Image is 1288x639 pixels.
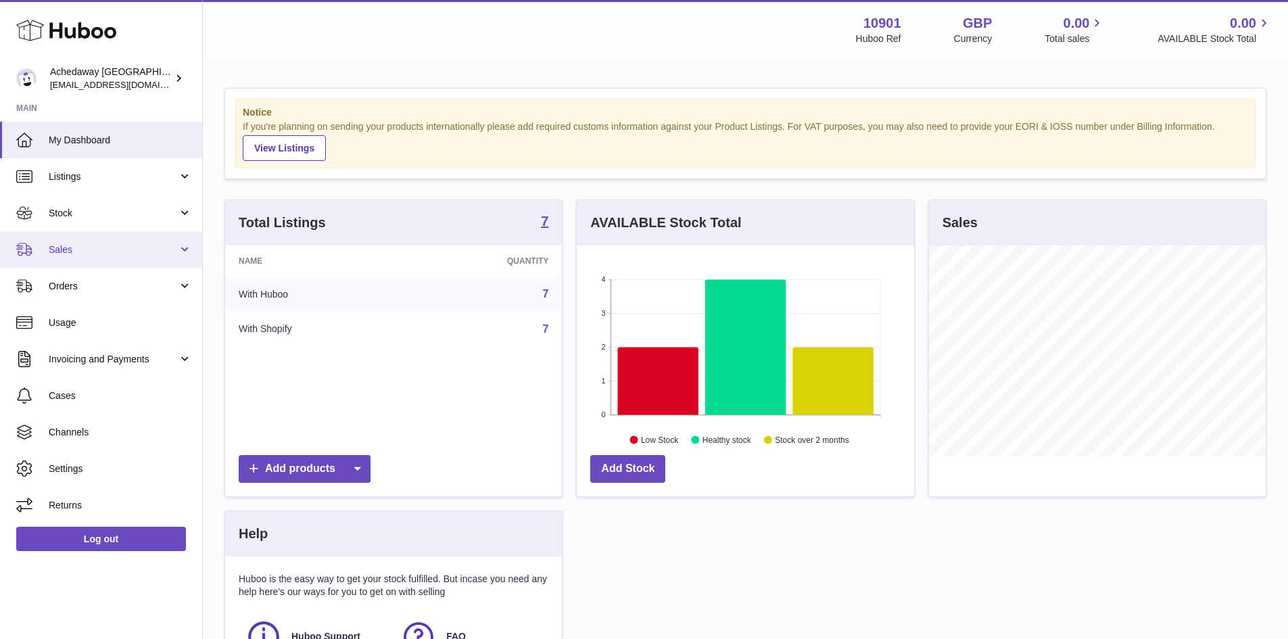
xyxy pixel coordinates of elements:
[49,426,192,439] span: Channels
[963,14,992,32] strong: GBP
[542,288,548,300] a: 7
[541,214,548,231] a: 7
[590,214,741,232] h3: AVAILABLE Stock Total
[49,243,178,256] span: Sales
[49,207,178,220] span: Stock
[1158,14,1272,45] a: 0.00 AVAILABLE Stock Total
[49,389,192,402] span: Cases
[225,312,407,347] td: With Shopify
[943,214,978,232] h3: Sales
[590,455,665,483] a: Add Stock
[541,214,548,228] strong: 7
[239,525,268,543] h3: Help
[239,455,371,483] a: Add products
[49,170,178,183] span: Listings
[239,573,548,598] p: Huboo is the easy way to get your stock fulfilled. But incase you need any help here's our ways f...
[1158,32,1272,45] span: AVAILABLE Stock Total
[243,135,326,161] a: View Listings
[702,435,752,444] text: Healthy stock
[641,435,679,444] text: Low Stock
[243,106,1248,119] strong: Notice
[1045,32,1105,45] span: Total sales
[243,120,1248,161] div: If you're planning on sending your products internationally please add required customs informati...
[50,79,199,90] span: [EMAIL_ADDRESS][DOMAIN_NAME]
[239,214,326,232] h3: Total Listings
[1045,14,1105,45] a: 0.00 Total sales
[602,377,606,385] text: 1
[602,309,606,317] text: 3
[49,316,192,329] span: Usage
[856,32,901,45] div: Huboo Ref
[1064,14,1090,32] span: 0.00
[542,323,548,335] a: 7
[49,463,192,475] span: Settings
[49,353,178,366] span: Invoicing and Payments
[225,277,407,312] td: With Huboo
[602,410,606,419] text: 0
[49,280,178,293] span: Orders
[863,14,901,32] strong: 10901
[16,68,37,89] img: admin@newpb.co.uk
[49,134,192,147] span: My Dashboard
[954,32,993,45] div: Currency
[49,499,192,512] span: Returns
[50,66,172,91] div: Achedaway [GEOGRAPHIC_DATA]
[1230,14,1256,32] span: 0.00
[602,275,606,283] text: 4
[602,343,606,351] text: 2
[407,245,563,277] th: Quantity
[16,527,186,551] a: Log out
[225,245,407,277] th: Name
[776,435,849,444] text: Stock over 2 months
